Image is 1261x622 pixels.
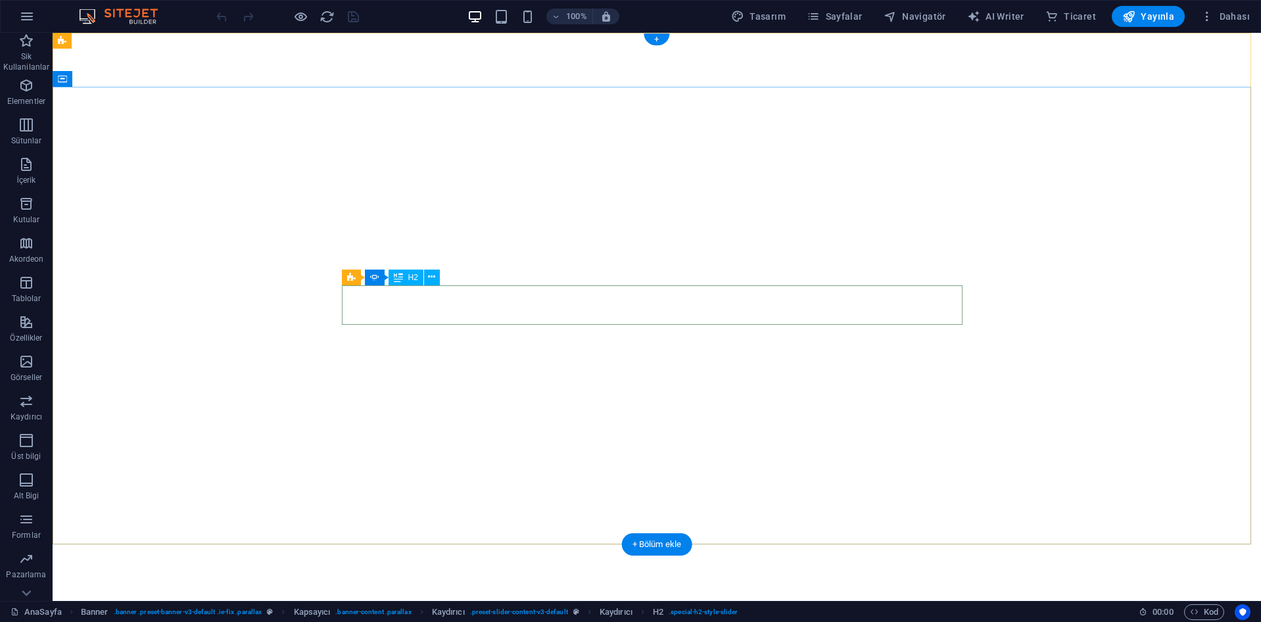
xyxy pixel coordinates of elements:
[1040,6,1101,27] button: Ticaret
[335,604,411,620] span: . banner-content .parallax
[7,96,45,107] p: Elementler
[12,293,41,304] p: Tablolar
[470,604,568,620] span: . preset-slider-content-v3-default
[967,10,1024,23] span: AI Writer
[962,6,1030,27] button: AI Writer
[1201,10,1250,23] span: Dahası
[432,604,465,620] span: Seçmek için tıkla. Düzenlemek için çift tıkla
[13,214,40,225] p: Kutular
[600,604,632,620] span: Seçmek için tıkla. Düzenlemek için çift tıkla
[1045,10,1096,23] span: Ticaret
[884,10,946,23] span: Navigatör
[81,604,738,620] nav: breadcrumb
[1122,10,1174,23] span: Yayınla
[1195,6,1255,27] button: Dahası
[600,11,612,22] i: Yeniden boyutlandırmada yakınlaştırma düzeyini seçilen cihaza uyacak şekilde otomatik olarak ayarla.
[10,333,42,343] p: Özellikler
[566,9,587,24] h6: 100%
[878,6,951,27] button: Navigatör
[1112,6,1185,27] button: Yayınla
[622,533,692,556] div: + Bölüm ekle
[11,604,62,620] a: Seçimi iptal etmek için tıkla. Sayfaları açmak için çift tıkla
[11,412,42,422] p: Kaydırıcı
[1162,607,1164,617] span: :
[11,135,42,146] p: Sütunlar
[669,604,738,620] span: . special-h2-style-slider
[9,254,44,264] p: Akordeon
[408,274,418,281] span: H2
[653,604,663,620] span: Seçmek için tıkla. Düzenlemek için çift tıkla
[267,608,273,615] i: Bu element, özelleştirilebilir bir ön ayar
[12,530,41,540] p: Formlar
[1153,604,1173,620] span: 00 00
[726,6,791,27] button: Tasarım
[6,569,46,580] p: Pazarlama
[320,9,335,24] i: Sayfayı yeniden yükleyin
[76,9,174,24] img: Editor Logo
[81,604,108,620] span: Seçmek için tıkla. Düzenlemek için çift tıkla
[293,9,308,24] button: Ön izleme modundan çıkıp düzenlemeye devam etmek için buraya tıklayın
[1184,604,1224,620] button: Kod
[1139,604,1174,620] h6: Oturum süresi
[644,34,669,45] div: +
[11,372,42,383] p: Görseller
[726,6,791,27] div: Tasarım (Ctrl+Alt+Y)
[731,10,786,23] span: Tasarım
[114,604,262,620] span: . banner .preset-banner-v3-default .ie-fix .parallax
[14,490,39,501] p: Alt Bigi
[801,6,868,27] button: Sayfalar
[319,9,335,24] button: reload
[294,604,331,620] span: Seçmek için tıkla. Düzenlemek için çift tıkla
[573,608,579,615] i: Bu element, özelleştirilebilir bir ön ayar
[1235,604,1250,620] button: Usercentrics
[807,10,863,23] span: Sayfalar
[1190,604,1218,620] span: Kod
[546,9,593,24] button: 100%
[11,451,41,462] p: Üst bilgi
[16,175,36,185] p: İçerik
